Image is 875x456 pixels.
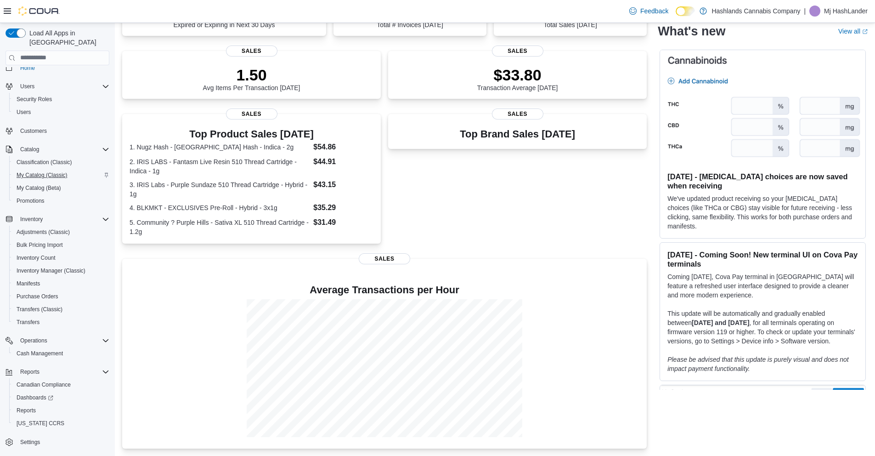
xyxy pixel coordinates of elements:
a: Reports [13,405,40,416]
button: Transfers (Classic) [9,303,113,316]
em: Please be advised that this update is purely visual and does not impact payment functionality. [667,356,849,372]
a: Inventory Manager (Classic) [13,265,89,276]
h4: Average Transactions per Hour [130,285,639,296]
a: Dashboards [9,391,113,404]
span: Users [17,108,31,116]
a: Customers [17,125,51,137]
a: Canadian Compliance [13,379,74,390]
span: Classification (Classic) [13,157,109,168]
a: Security Roles [13,94,56,105]
span: Security Roles [13,94,109,105]
a: View allExternal link [838,28,868,35]
span: Users [20,83,34,90]
svg: External link [862,29,868,34]
span: Customers [20,127,47,135]
span: Transfers [17,319,40,326]
span: Settings [17,436,109,448]
button: Settings [2,435,113,449]
dt: 3. IRIS Labs - Purple Sundaze 510 Thread Cartridge - Hybrid - 1g [130,180,310,199]
p: 1.50 [203,66,300,84]
span: Reports [17,407,36,414]
span: Classification (Classic) [17,159,72,166]
button: Reports [2,365,113,378]
h3: Top Product Sales [DATE] [130,129,373,140]
span: Purchase Orders [17,293,58,300]
span: Sales [359,253,410,264]
dd: $35.29 [313,202,373,213]
button: Home [2,61,113,74]
span: Manifests [13,278,109,289]
a: Promotions [13,195,48,206]
button: Bulk Pricing Import [9,239,113,251]
h2: What's new [658,24,725,39]
span: Promotions [17,197,45,205]
button: Users [9,106,113,119]
a: Dashboards [13,392,57,403]
h3: Top Brand Sales [DATE] [460,129,575,140]
button: Adjustments (Classic) [9,226,113,239]
p: | [804,6,806,17]
strong: [DATE] and [DATE] [692,319,749,326]
span: Manifests [17,280,40,287]
dd: $31.49 [313,217,373,228]
button: Operations [17,335,51,346]
button: Transfers [9,316,113,329]
button: Inventory Manager (Classic) [9,264,113,277]
span: Catalog [17,144,109,155]
dt: 2. IRIS LABS - Fantasm Live Resin 510 Thread Cartridge - Indica - 1g [130,157,310,176]
button: Inventory Count [9,251,113,264]
span: [US_STATE] CCRS [17,420,64,427]
button: Users [17,81,38,92]
dt: 1. Nugz Hash - [GEOGRAPHIC_DATA] Hash - Indica - 2g [130,142,310,152]
dd: $43.15 [313,179,373,190]
span: Load All Apps in [GEOGRAPHIC_DATA] [26,28,109,47]
span: Home [17,62,109,74]
span: Inventory Count [13,252,109,263]
span: Inventory Count [17,254,56,262]
span: Washington CCRS [13,418,109,429]
span: Transfers (Classic) [17,306,62,313]
span: Canadian Compliance [17,381,71,388]
span: Bulk Pricing Import [17,241,63,249]
span: Sales [226,46,277,57]
a: Inventory Count [13,252,59,263]
span: Users [17,81,109,92]
dt: 4. BLKMKT - EXCLUSIVES Pre-Roll - Hybrid - 3x1g [130,203,310,212]
a: Home [17,63,39,74]
dd: $44.91 [313,156,373,167]
p: We've updated product receiving so your [MEDICAL_DATA] choices (like THCa or CBG) stay visible fo... [667,194,858,231]
a: Bulk Pricing Import [13,239,67,251]
button: Canadian Compliance [9,378,113,391]
button: Inventory [17,214,46,225]
button: Inventory [2,213,113,226]
a: [US_STATE] CCRS [13,418,68,429]
span: Adjustments (Classic) [13,227,109,238]
dt: 5. Community ? Purple Hills - Sativa XL 510 Thread Cartridge - 1.2g [130,218,310,236]
span: Dashboards [17,394,53,401]
span: Operations [20,337,47,344]
button: [US_STATE] CCRS [9,417,113,430]
span: Transfers [13,317,109,328]
button: Purchase Orders [9,290,113,303]
button: Promotions [9,194,113,207]
span: Settings [20,439,40,446]
p: Mj HashLander [824,6,868,17]
a: My Catalog (Beta) [13,182,65,194]
span: Reports [13,405,109,416]
span: Inventory Manager (Classic) [13,265,109,276]
a: Users [13,107,34,118]
a: Transfers (Classic) [13,304,66,315]
span: Adjustments (Classic) [17,228,70,236]
button: My Catalog (Classic) [9,169,113,182]
button: Classification (Classic) [9,156,113,169]
button: Customers [2,124,113,137]
h3: [DATE] - Coming Soon! New terminal UI on Cova Pay terminals [667,250,858,268]
p: $33.80 [477,66,558,84]
span: Inventory [17,214,109,225]
img: Cova [18,6,60,16]
a: Manifests [13,278,44,289]
span: Reports [17,366,109,377]
span: Inventory [20,216,43,223]
span: Feedback [640,6,668,16]
a: Adjustments (Classic) [13,227,73,238]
